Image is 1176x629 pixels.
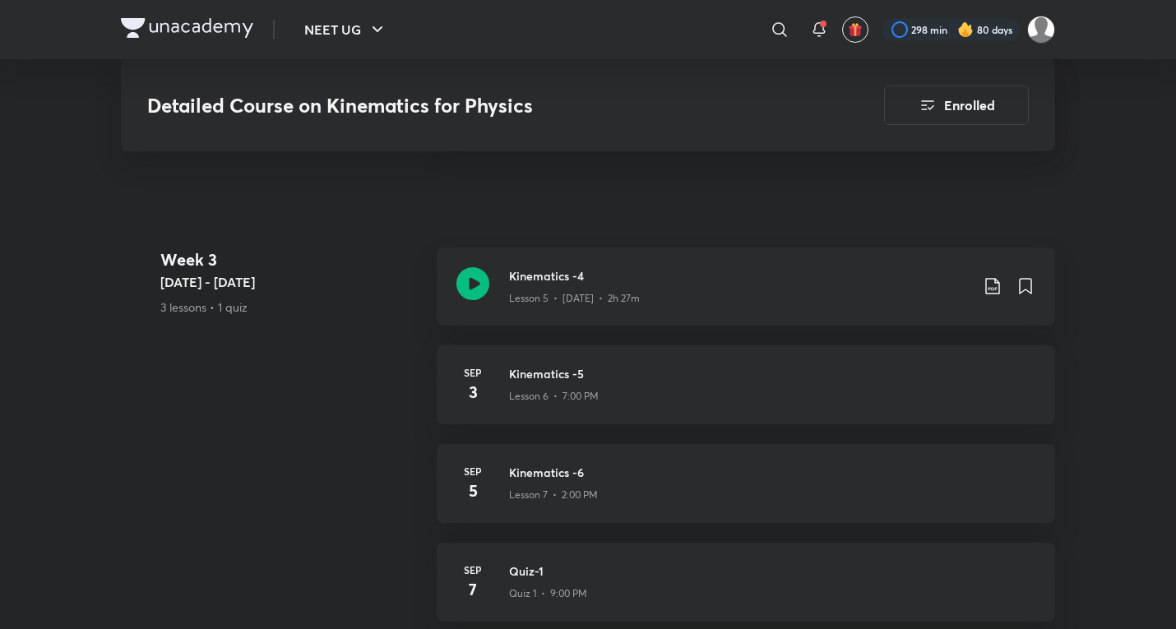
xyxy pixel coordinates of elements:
[160,247,424,272] h4: Week 3
[509,464,1035,481] h3: Kinematics -6
[437,247,1055,345] a: Kinematics -4Lesson 5 • [DATE] • 2h 27m
[160,272,424,292] h5: [DATE] - [DATE]
[884,86,1029,125] button: Enrolled
[456,464,489,479] h6: Sep
[509,586,587,601] p: Quiz 1 • 9:00 PM
[456,365,489,380] h6: Sep
[957,21,974,38] img: streak
[121,18,253,38] img: Company Logo
[456,380,489,405] h4: 3
[1027,16,1055,44] img: Kushagra Singh
[842,16,868,43] button: avatar
[509,365,1035,382] h3: Kinematics -5
[294,13,397,46] button: NEET UG
[121,18,253,42] a: Company Logo
[437,444,1055,543] a: Sep5Kinematics -6Lesson 7 • 2:00 PM
[456,562,489,577] h6: Sep
[147,94,791,118] h3: Detailed Course on Kinematics for Physics
[437,345,1055,444] a: Sep3Kinematics -5Lesson 6 • 7:00 PM
[456,577,489,602] h4: 7
[509,291,640,306] p: Lesson 5 • [DATE] • 2h 27m
[509,267,970,284] h3: Kinematics -4
[509,562,1035,580] h3: Quiz-1
[509,389,599,404] p: Lesson 6 • 7:00 PM
[509,488,598,502] p: Lesson 7 • 2:00 PM
[160,298,424,316] p: 3 lessons • 1 quiz
[848,22,863,37] img: avatar
[456,479,489,503] h4: 5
